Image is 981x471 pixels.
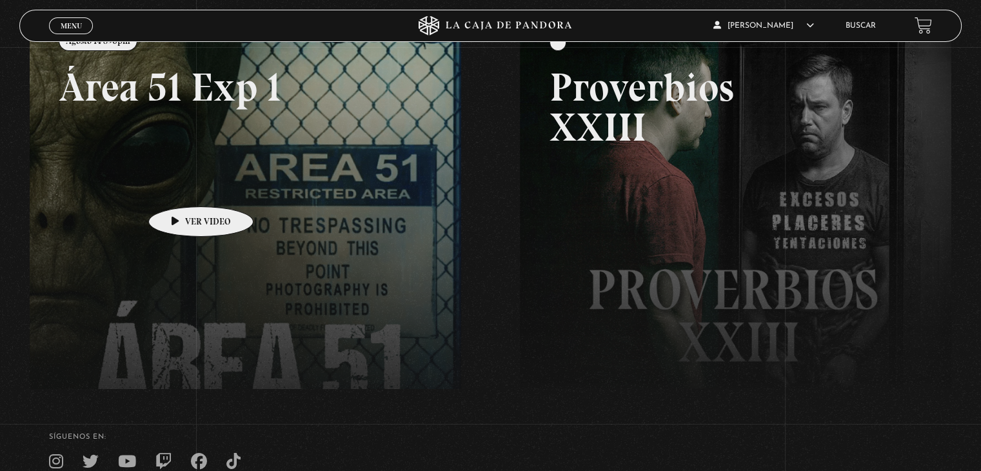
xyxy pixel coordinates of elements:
[713,22,814,30] span: [PERSON_NAME]
[915,17,932,34] a: View your shopping cart
[846,22,876,30] a: Buscar
[61,22,82,30] span: Menu
[49,434,932,441] h4: SÍguenos en:
[56,32,86,41] span: Cerrar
